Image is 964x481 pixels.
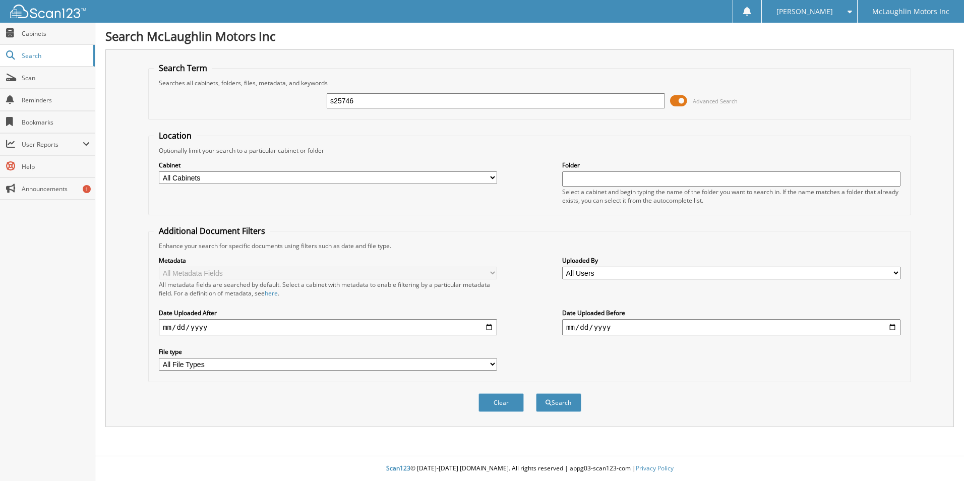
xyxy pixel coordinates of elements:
[22,96,90,104] span: Reminders
[693,97,738,105] span: Advanced Search
[105,28,954,44] h1: Search McLaughlin Motors Inc
[22,185,90,193] span: Announcements
[154,225,270,236] legend: Additional Document Filters
[562,161,900,169] label: Folder
[154,63,212,74] legend: Search Term
[22,162,90,171] span: Help
[154,146,906,155] div: Optionally limit your search to a particular cabinet or folder
[10,5,86,18] img: scan123-logo-white.svg
[22,140,83,149] span: User Reports
[478,393,524,412] button: Clear
[536,393,581,412] button: Search
[22,74,90,82] span: Scan
[636,464,674,472] a: Privacy Policy
[95,456,964,481] div: © [DATE]-[DATE] [DOMAIN_NAME]. All rights reserved | appg03-scan123-com |
[562,319,900,335] input: end
[914,433,964,481] iframe: Chat Widget
[159,256,497,265] label: Metadata
[562,309,900,317] label: Date Uploaded Before
[265,289,278,297] a: here
[562,188,900,205] div: Select a cabinet and begin typing the name of the folder you want to search in. If the name match...
[159,319,497,335] input: start
[159,161,497,169] label: Cabinet
[22,29,90,38] span: Cabinets
[386,464,410,472] span: Scan123
[22,118,90,127] span: Bookmarks
[22,51,88,60] span: Search
[872,9,949,15] span: McLaughlin Motors Inc
[159,280,497,297] div: All metadata fields are searched by default. Select a cabinet with metadata to enable filtering b...
[154,130,197,141] legend: Location
[159,309,497,317] label: Date Uploaded After
[83,185,91,193] div: 1
[154,242,906,250] div: Enhance your search for specific documents using filters such as date and file type.
[159,347,497,356] label: File type
[776,9,833,15] span: [PERSON_NAME]
[154,79,906,87] div: Searches all cabinets, folders, files, metadata, and keywords
[562,256,900,265] label: Uploaded By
